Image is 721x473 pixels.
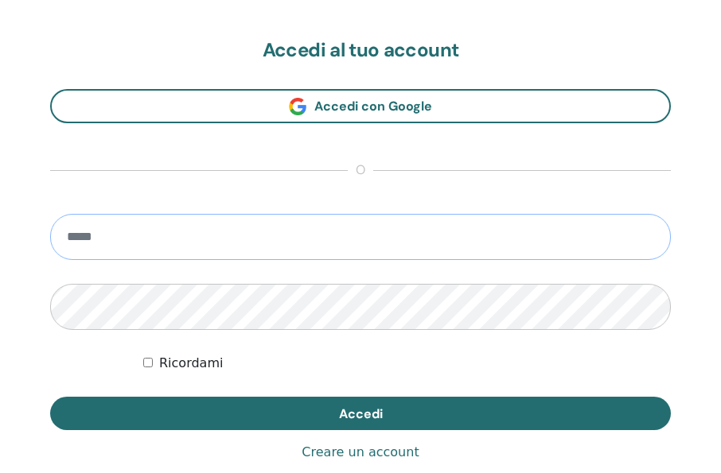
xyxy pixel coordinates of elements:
span: o [348,161,373,180]
button: Accedi [50,397,671,430]
label: Ricordami [159,354,223,373]
a: Accedi con Google [50,89,671,123]
h2: Accedi al tuo account [50,39,671,62]
div: Keep me authenticated indefinitely or until I manually logout [143,354,671,373]
a: Creare un account [302,443,419,462]
span: Accedi [339,405,383,422]
span: Accedi con Google [314,98,432,114]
